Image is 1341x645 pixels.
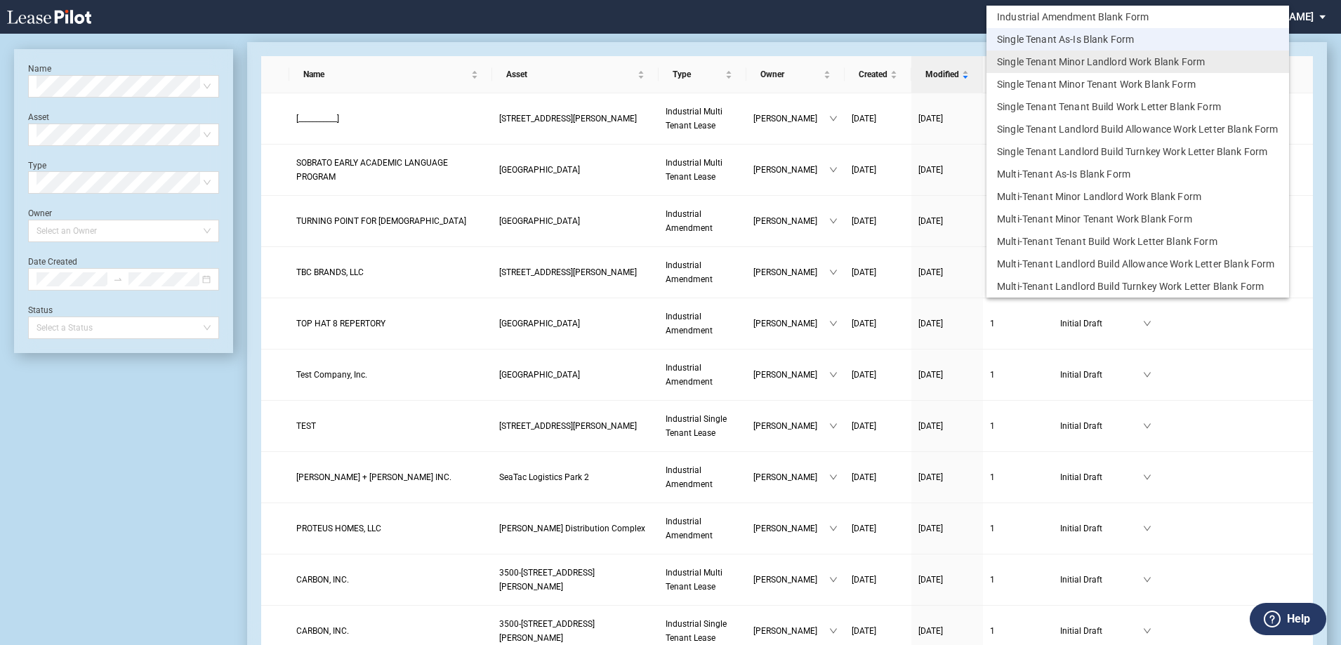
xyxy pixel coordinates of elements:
button: Multi-Tenant Minor Tenant Work Blank Form [986,208,1289,230]
button: Single Tenant Minor Landlord Work Blank Form [986,51,1289,73]
button: Single Tenant Landlord Build Allowance Work Letter Blank Form [986,118,1289,140]
button: Single Tenant Minor Tenant Work Blank Form [986,73,1289,95]
button: Multi-Tenant Landlord Build Turnkey Work Letter Blank Form [986,275,1289,298]
button: Multi-Tenant As-Is Blank Form [986,163,1289,185]
button: Single Tenant Tenant Build Work Letter Blank Form [986,95,1289,118]
button: Single Tenant Landlord Build Turnkey Work Letter Blank Form [986,140,1289,163]
label: Help [1287,610,1310,628]
button: Multi-Tenant Tenant Build Work Letter Blank Form [986,230,1289,253]
button: Single Tenant As-Is Blank Form [986,28,1289,51]
button: Multi-Tenant Landlord Build Allowance Work Letter Blank Form [986,253,1289,275]
button: Industrial Amendment Blank Form [986,6,1289,28]
button: Multi-Tenant Minor Landlord Work Blank Form [986,185,1289,208]
button: Help [1250,603,1326,635]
